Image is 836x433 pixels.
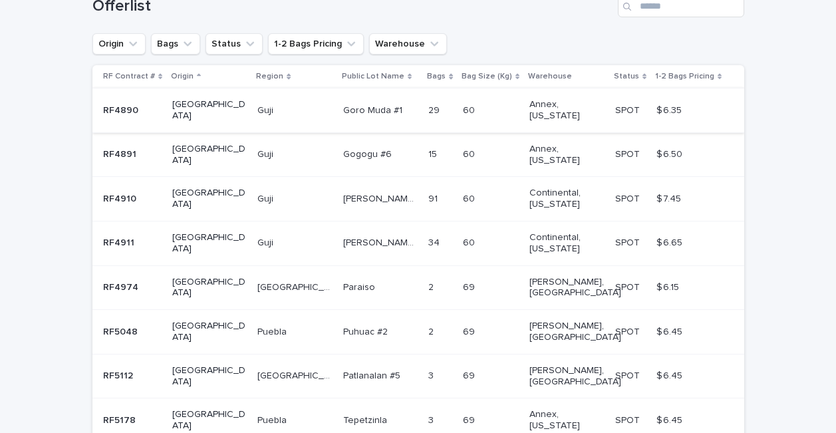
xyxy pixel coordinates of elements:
p: Paraiso [343,279,378,293]
p: 60 [463,191,478,205]
p: [GEOGRAPHIC_DATA] [172,99,246,122]
tr: RF4910RF4910 [GEOGRAPHIC_DATA]GujiGuji [PERSON_NAME] Muda lot #1 Natural[PERSON_NAME] Muda lot #1... [92,177,744,221]
p: RF4891 [103,146,139,160]
p: $ 6.45 [656,324,685,338]
p: RF4910 [103,191,139,205]
p: $ 6.15 [656,279,682,293]
p: SPOT [615,191,642,205]
p: 69 [463,368,478,382]
p: SPOT [615,102,642,116]
p: 60 [463,102,478,116]
p: [GEOGRAPHIC_DATA] [172,321,246,343]
p: Puhuac #2 [343,324,390,338]
p: RF4890 [103,102,141,116]
p: 34 [428,235,442,249]
p: [GEOGRAPHIC_DATA] [257,368,334,382]
p: Patlanalan #5 [343,368,403,382]
p: [GEOGRAPHIC_DATA] [172,188,246,210]
p: [GEOGRAPHIC_DATA] [257,279,334,293]
p: [GEOGRAPHIC_DATA] [172,277,246,299]
p: RF4974 [103,279,141,293]
tr: RF5112RF5112 [GEOGRAPHIC_DATA][GEOGRAPHIC_DATA][GEOGRAPHIC_DATA] Patlanalan #5Patlanalan #5 33 69... [92,354,744,398]
p: RF4911 [103,235,137,249]
p: $ 6.35 [656,102,684,116]
p: Guji [257,235,276,249]
p: SPOT [615,324,642,338]
p: RF5178 [103,412,138,426]
p: 2 [428,324,436,338]
p: RF5048 [103,324,140,338]
button: 1-2 Bags Pricing [268,33,364,55]
button: Origin [92,33,146,55]
tr: RF4891RF4891 [GEOGRAPHIC_DATA]GujiGuji Gogogu #6Gogogu #6 1515 6060 Annex, [US_STATE] SPOTSPOT $ ... [92,132,744,177]
p: 69 [463,412,478,426]
p: SPOT [615,146,642,160]
p: SPOT [615,368,642,382]
p: Uraga Goro Muda lot #1 Natural [343,191,420,205]
p: 69 [463,279,478,293]
p: Public Lot Name [342,69,404,84]
p: $ 6.45 [656,412,685,426]
tr: RF4890RF4890 [GEOGRAPHIC_DATA]GujiGuji Goro Muda #1Goro Muda #1 2929 6060 Annex, [US_STATE] SPOTS... [92,88,744,133]
tr: RF4974RF4974 [GEOGRAPHIC_DATA][GEOGRAPHIC_DATA][GEOGRAPHIC_DATA] ParaisoParaiso 22 6969 [PERSON_N... [92,265,744,310]
button: Warehouse [369,33,447,55]
p: Origin [171,69,194,84]
button: Bags [151,33,200,55]
p: RF Contract # [103,69,155,84]
p: 3 [428,368,436,382]
p: 2 [428,279,436,293]
p: RF5112 [103,368,136,382]
p: Guji [257,146,276,160]
p: $ 6.45 [656,368,685,382]
p: 69 [463,324,478,338]
button: Status [206,33,263,55]
p: Gogogu #6 [343,146,394,160]
p: [GEOGRAPHIC_DATA] [172,409,246,432]
p: SPOT [615,235,642,249]
p: Warehouse [528,69,572,84]
p: 91 [428,191,440,205]
p: [GEOGRAPHIC_DATA] [172,232,246,255]
p: $ 6.50 [656,146,685,160]
tr: RF5048RF5048 [GEOGRAPHIC_DATA]PueblaPuebla Puhuac #2Puhuac #2 22 6969 [PERSON_NAME], [GEOGRAPHIC_... [92,310,744,355]
p: 15 [428,146,440,160]
p: $ 6.65 [656,235,685,249]
p: 60 [463,235,478,249]
p: Guji [257,102,276,116]
p: Tepetzinla [343,412,390,426]
p: SPOT [615,412,642,426]
p: 1-2 Bags Pricing [655,69,714,84]
p: Bags [427,69,446,84]
p: [GEOGRAPHIC_DATA] [172,144,246,166]
tr: RF4911RF4911 [GEOGRAPHIC_DATA]GujiGuji [PERSON_NAME] Harsu [PERSON_NAME] lot #3 Natural[PERSON_NA... [92,221,744,265]
p: Bag Size (Kg) [462,69,512,84]
p: Puebla [257,412,289,426]
p: 29 [428,102,442,116]
p: Uraga Harsu Haro lot #3 Natural [343,235,420,249]
p: Puebla [257,324,289,338]
p: [GEOGRAPHIC_DATA] [172,365,246,388]
p: 60 [463,146,478,160]
p: Goro Muda #1 [343,102,405,116]
p: SPOT [615,279,642,293]
p: Status [614,69,639,84]
p: Region [256,69,283,84]
p: 3 [428,412,436,426]
p: $ 7.45 [656,191,684,205]
p: Guji [257,191,276,205]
